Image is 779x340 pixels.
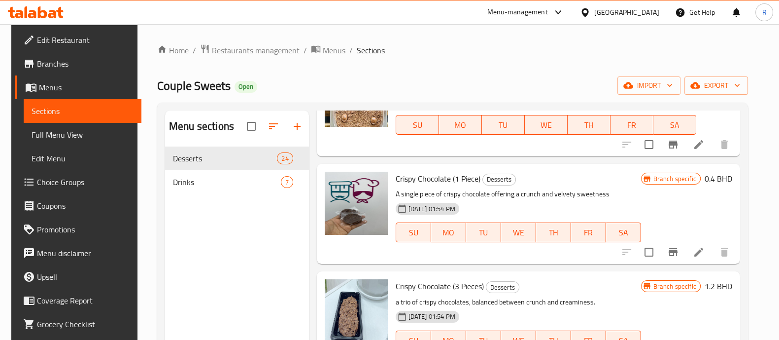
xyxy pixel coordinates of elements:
[705,279,732,293] h6: 1.2 BHD
[325,172,388,235] img: Crispy Chocolate (1 Piece)
[277,152,293,164] div: items
[32,152,134,164] span: Edit Menu
[37,224,134,235] span: Promotions
[32,105,134,117] span: Sections
[705,172,732,186] h6: 0.4 BHD
[37,271,134,283] span: Upsell
[762,7,766,18] span: R
[443,118,478,132] span: MO
[39,81,134,93] span: Menus
[173,176,281,188] span: Drinks
[661,133,685,156] button: Branch-specific-item
[396,223,431,242] button: SU
[15,312,141,336] a: Grocery Checklist
[610,226,637,240] span: SA
[483,174,515,185] span: Desserts
[235,81,257,93] div: Open
[405,312,459,321] span: [DATE] 01:54 PM
[193,44,196,56] li: /
[529,118,564,132] span: WE
[15,218,141,241] a: Promotions
[693,139,705,151] a: Edit menu item
[15,28,141,52] a: Edit Restaurant
[24,123,141,147] a: Full Menu View
[594,7,659,18] div: [GEOGRAPHIC_DATA]
[486,118,521,132] span: TU
[568,115,610,135] button: TH
[396,188,641,200] p: A single piece of crispy chocolate offering a crunch and velvety sweetness
[281,178,293,187] span: 7
[15,241,141,265] a: Menu disclaimer
[165,170,309,194] div: Drinks7
[625,79,673,92] span: import
[15,52,141,76] a: Branches
[277,154,292,163] span: 24
[435,226,462,240] span: MO
[540,226,567,240] span: TH
[24,147,141,170] a: Edit Menu
[712,240,736,264] button: delete
[505,226,532,240] span: WE
[396,279,484,294] span: Crispy Chocolate (3 Pieces)
[661,240,685,264] button: Branch-specific-item
[639,134,659,155] span: Select to update
[15,76,141,99] a: Menus
[157,44,748,57] nav: breadcrumb
[285,114,309,138] button: Add section
[692,79,740,92] span: export
[349,44,353,56] li: /
[396,115,439,135] button: SU
[405,204,459,214] span: [DATE] 01:54 PM
[15,265,141,289] a: Upsell
[657,118,692,132] span: SA
[639,242,659,263] span: Select to update
[173,152,277,164] span: Desserts
[311,44,345,57] a: Menus
[165,147,309,170] div: Desserts24
[649,282,700,291] span: Branch specific
[37,200,134,212] span: Coupons
[400,118,435,132] span: SU
[617,76,680,95] button: import
[157,75,231,97] span: Couple Sweets
[466,223,501,242] button: TU
[212,44,300,56] span: Restaurants management
[37,176,134,188] span: Choice Groups
[482,115,525,135] button: TU
[37,34,134,46] span: Edit Restaurant
[37,58,134,70] span: Branches
[235,82,257,91] span: Open
[157,44,189,56] a: Home
[400,226,427,240] span: SU
[169,119,234,134] h2: Menu sections
[614,118,649,132] span: FR
[649,174,700,184] span: Branch specific
[357,44,385,56] span: Sections
[470,226,497,240] span: TU
[15,289,141,312] a: Coverage Report
[24,99,141,123] a: Sections
[693,246,705,258] a: Edit menu item
[262,114,285,138] span: Sort sections
[487,6,548,18] div: Menu-management
[684,76,748,95] button: export
[304,44,307,56] li: /
[15,170,141,194] a: Choice Groups
[241,116,262,137] span: Select all sections
[37,247,134,259] span: Menu disclaimer
[653,115,696,135] button: SA
[572,118,607,132] span: TH
[165,143,309,198] nav: Menu sections
[32,129,134,141] span: Full Menu View
[396,171,480,186] span: Crispy Chocolate (1 Piece)
[431,223,466,242] button: MO
[396,296,641,308] p: a trio of crispy chocolates, balanced between crunch and creaminess.
[200,44,300,57] a: Restaurants management
[525,115,568,135] button: WE
[501,223,536,242] button: WE
[575,226,602,240] span: FR
[281,176,293,188] div: items
[323,44,345,56] span: Menus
